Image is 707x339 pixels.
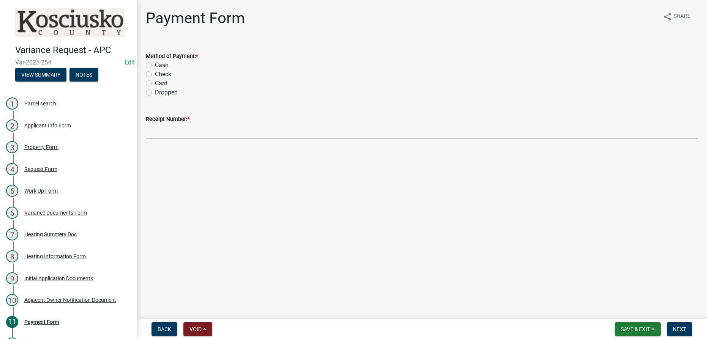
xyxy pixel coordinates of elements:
div: Initial Application Documents [24,276,93,281]
div: 8 [6,250,18,262]
label: Card [155,79,167,88]
wm-modal-confirm: Summary [15,72,66,78]
button: Notes [69,68,98,82]
div: Work Up Form [24,188,58,193]
div: 1 [6,97,18,110]
div: Request Form [24,166,57,172]
span: Var-2025-254 [15,59,122,66]
span: Next [673,326,686,332]
a: Edit [125,59,135,66]
div: 6 [6,207,18,219]
div: 11 [6,316,18,328]
div: Applicant Info Form [24,123,71,128]
div: Property Form [24,144,58,150]
button: Save & Exit [615,322,661,336]
i: share [663,12,672,21]
span: Share [674,12,690,21]
div: 2 [6,119,18,132]
wm-modal-confirm: Notes [69,72,98,78]
label: Check [155,70,171,79]
div: Adjacent Owner Notification Document [24,297,116,303]
label: Method of Payment: [146,54,198,59]
button: Void [183,322,212,336]
h1: Payment Form [146,9,245,27]
div: 5 [6,185,18,197]
label: Receipt Number: [146,117,189,122]
div: Parcel search [24,101,56,106]
img: Kosciusko County, Indiana [15,8,125,37]
div: 3 [6,141,18,153]
div: 10 [6,294,18,306]
div: 4 [6,163,18,175]
label: Dropped [155,88,178,97]
div: Hearing Information Form [24,254,86,259]
div: Hearing Summery Doc [24,232,77,237]
span: Back [158,326,171,332]
button: Back [151,322,177,336]
label: Cash [155,61,169,70]
button: Next [667,322,692,336]
span: Save & Exit [621,326,650,332]
button: shareShare [657,9,696,24]
div: Variance Documents Form [24,210,87,215]
wm-modal-confirm: Edit Application Number [125,59,135,66]
span: Void [189,326,202,332]
button: View Summary [15,68,66,82]
div: 7 [6,228,18,240]
div: Payment Form [24,319,59,325]
div: 9 [6,272,18,284]
h4: Variance Request - APC [15,45,131,56]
